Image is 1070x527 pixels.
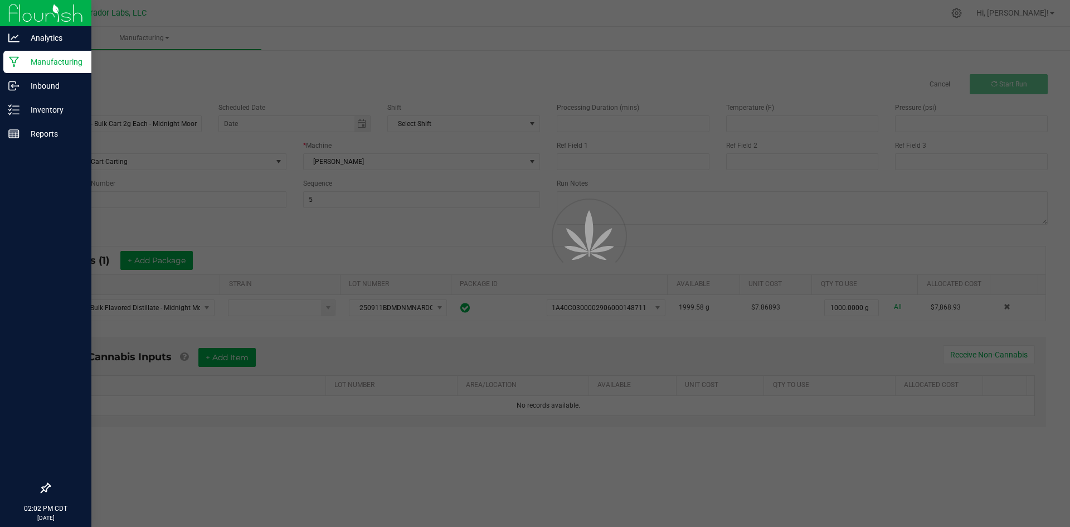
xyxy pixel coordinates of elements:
p: [DATE] [5,514,86,522]
p: Reports [20,127,86,141]
inline-svg: Manufacturing [8,56,20,67]
inline-svg: Inventory [8,104,20,115]
inline-svg: Analytics [8,32,20,43]
p: Inbound [20,79,86,93]
p: Analytics [20,31,86,45]
p: Inventory [20,103,86,117]
inline-svg: Inbound [8,80,20,91]
p: Manufacturing [20,55,86,69]
p: 02:02 PM CDT [5,504,86,514]
inline-svg: Reports [8,128,20,139]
